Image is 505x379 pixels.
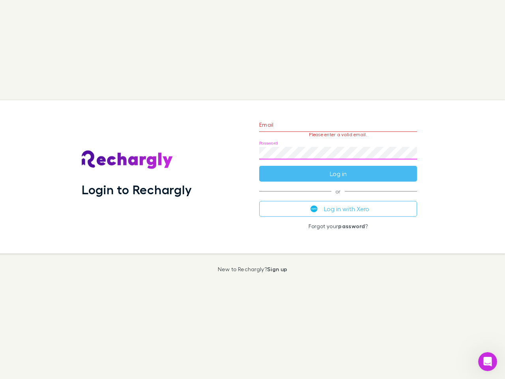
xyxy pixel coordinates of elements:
[259,191,417,191] span: or
[259,223,417,229] p: Forgot your ?
[259,201,417,217] button: Log in with Xero
[310,205,318,212] img: Xero's logo
[218,266,288,272] p: New to Rechargly?
[259,132,417,137] p: Please enter a valid email.
[82,182,192,197] h1: Login to Rechargly
[259,140,278,146] label: Password
[338,223,365,229] a: password
[267,266,287,272] a: Sign up
[259,166,417,182] button: Log in
[82,150,173,169] img: Rechargly's Logo
[478,352,497,371] iframe: Intercom live chat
